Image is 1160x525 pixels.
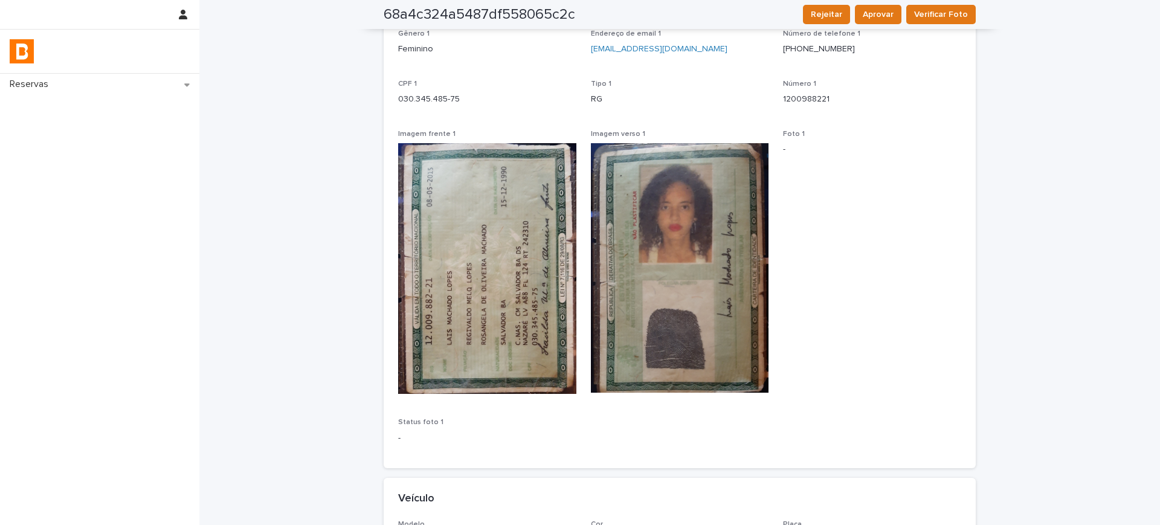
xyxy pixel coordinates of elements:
[591,93,769,106] p: RG
[811,8,842,21] span: Rejeitar
[398,130,456,138] span: Imagem frente 1
[906,5,976,24] button: Verificar Foto
[591,30,661,37] span: Endereço de email 1
[783,30,860,37] span: Número de telefone 1
[855,5,901,24] button: Aprovar
[863,8,894,21] span: Aprovar
[783,143,961,156] p: -
[591,80,611,88] span: Tipo 1
[398,492,434,506] h2: Veículo
[398,432,576,445] p: -
[398,30,430,37] span: Gênero 1
[783,80,816,88] span: Número 1
[384,6,575,24] h2: 68a4c324a5487df558065c2c
[398,93,576,106] p: 030.345.485-75
[783,93,961,106] p: 1200988221
[10,39,34,63] img: zVaNuJHRTjyIjT5M9Xd5
[591,45,727,53] a: [EMAIL_ADDRESS][DOMAIN_NAME]
[783,130,805,138] span: Foto 1
[914,8,968,21] span: Verificar Foto
[398,143,576,394] img: RG-Verso.jpg
[783,45,855,53] a: [PHONE_NUMBER]
[398,80,417,88] span: CPF 1
[591,130,645,138] span: Imagem verso 1
[398,419,443,426] span: Status foto 1
[591,143,769,393] img: RG-Frente.jpg
[398,43,576,56] p: Feminino
[5,79,58,90] p: Reservas
[803,5,850,24] button: Rejeitar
